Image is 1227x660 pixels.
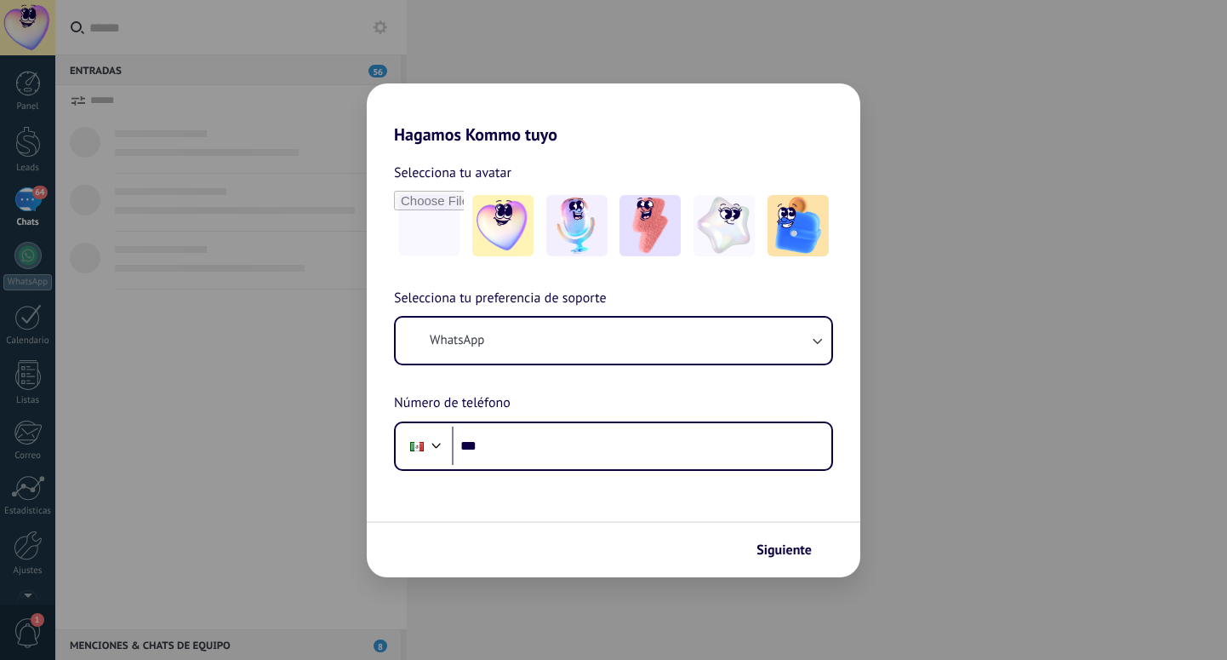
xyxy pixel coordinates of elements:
[367,83,860,145] h2: Hagamos Kommo tuyo
[749,536,835,565] button: Siguiente
[546,195,608,256] img: -2.jpeg
[693,195,755,256] img: -4.jpeg
[619,195,681,256] img: -3.jpeg
[472,195,534,256] img: -1.jpeg
[396,318,831,364] button: WhatsApp
[768,195,829,256] img: -5.jpeg
[430,332,484,349] span: WhatsApp
[394,288,607,310] span: Selecciona tu preferencia de soporte
[394,393,511,415] span: Número de teléfono
[756,544,812,556] span: Siguiente
[401,428,433,464] div: Mexico: + 52
[394,162,511,184] span: Selecciona tu avatar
